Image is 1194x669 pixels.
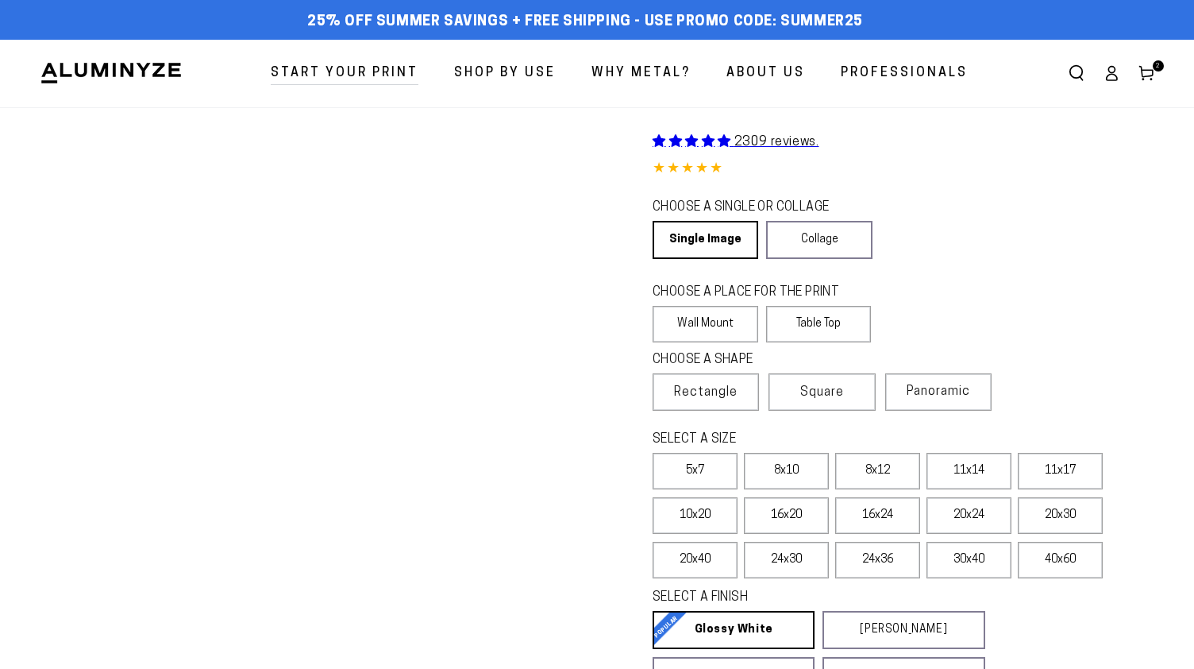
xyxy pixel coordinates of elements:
label: 20x24 [926,497,1011,534]
label: 30x40 [926,542,1011,578]
span: Panoramic [907,385,970,398]
a: Start Your Print [259,52,430,95]
label: Wall Mount [653,306,758,342]
label: 11x17 [1018,453,1103,489]
summary: Search our site [1059,56,1094,91]
label: 5x7 [653,453,738,489]
legend: SELECT A SIZE [653,431,947,449]
label: 20x40 [653,542,738,578]
legend: CHOOSE A PLACE FOR THE PRINT [653,284,857,302]
label: 40x60 [1018,542,1103,578]
span: Professionals [841,62,968,85]
div: 4.85 out of 5.0 stars [653,158,1154,181]
span: Square [800,383,844,402]
label: 11x14 [926,453,1011,489]
legend: SELECT A FINISH [653,589,947,607]
span: Start Your Print [271,62,418,85]
a: Why Metal? [580,52,703,95]
label: 16x20 [744,497,829,534]
span: Shop By Use [454,62,556,85]
a: [PERSON_NAME] [822,611,984,649]
label: 16x24 [835,497,920,534]
label: 24x36 [835,542,920,578]
a: Glossy White [653,611,815,649]
a: 2309 reviews. [653,136,818,149]
label: Table Top [766,306,872,342]
label: 8x12 [835,453,920,489]
label: 10x20 [653,497,738,534]
a: Professionals [829,52,980,95]
a: Single Image [653,221,758,259]
a: Shop By Use [442,52,568,95]
span: 25% off Summer Savings + Free Shipping - Use Promo Code: SUMMER25 [307,14,863,31]
a: About Us [714,52,817,95]
label: 24x30 [744,542,829,578]
a: Collage [766,221,872,259]
legend: CHOOSE A SHAPE [653,351,859,369]
span: 2 [1156,60,1161,72]
img: Aluminyze [40,61,183,85]
span: Why Metal? [591,62,691,85]
label: 20x30 [1018,497,1103,534]
span: 2309 reviews. [734,136,819,149]
label: 8x10 [744,453,829,489]
span: About Us [726,62,805,85]
span: Rectangle [674,383,738,402]
legend: CHOOSE A SINGLE OR COLLAGE [653,199,857,217]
